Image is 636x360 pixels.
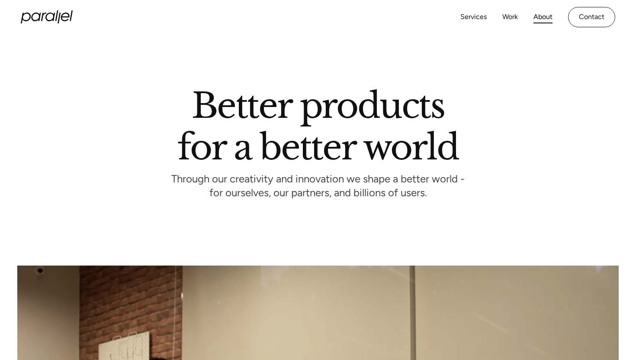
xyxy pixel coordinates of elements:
a: home [21,10,73,23]
h1: Better products for a better world [177,93,458,160]
a: Contact [568,7,615,27]
a: Work [502,11,518,23]
p: Through our creativity and innovation we shape a better world - for ourselves, our partners, and ... [171,175,465,199]
a: About [533,11,552,23]
a: Services [460,11,487,23]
